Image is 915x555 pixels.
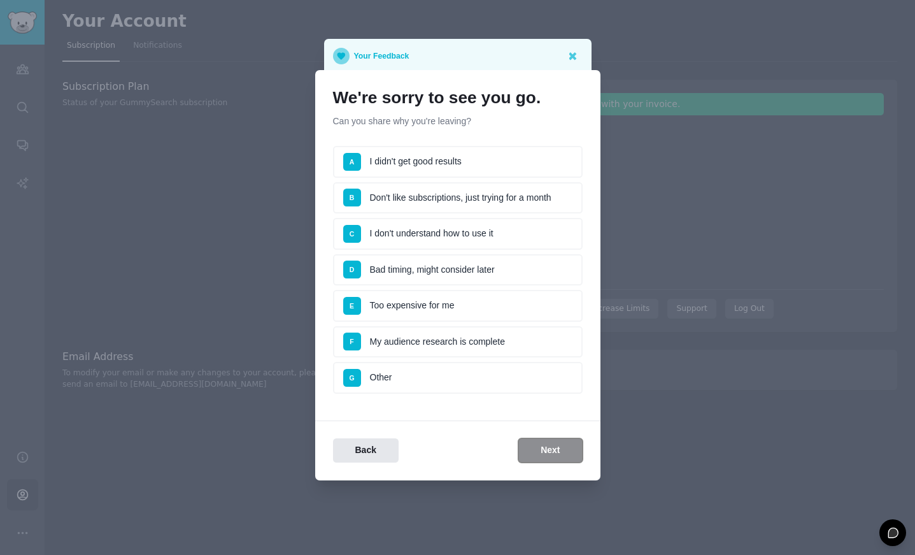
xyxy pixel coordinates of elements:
[350,194,355,201] span: B
[349,374,354,382] span: G
[333,438,399,463] button: Back
[333,88,583,108] h1: We're sorry to see you go.
[350,158,355,166] span: A
[350,302,354,310] span: E
[350,266,355,273] span: D
[350,338,353,345] span: F
[333,115,583,128] p: Can you share why you're leaving?
[350,230,355,238] span: C
[354,48,409,64] p: Your Feedback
